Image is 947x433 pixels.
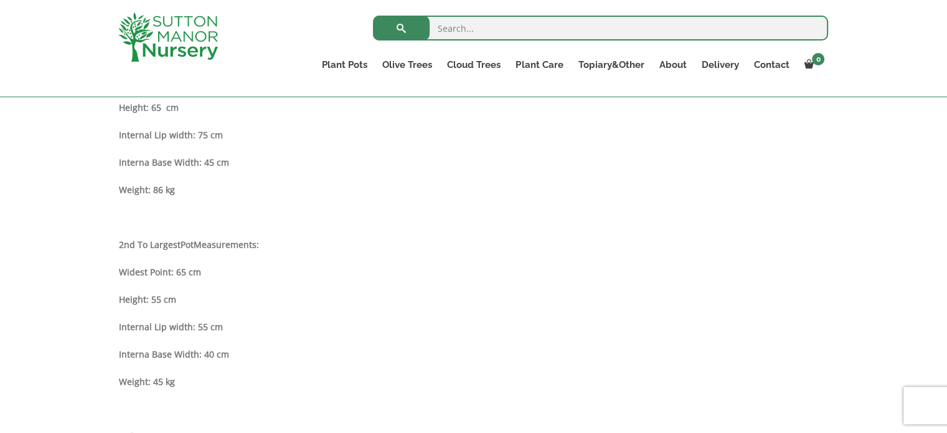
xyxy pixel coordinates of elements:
[119,102,179,113] strong: Height: 65 cm
[119,376,175,388] strong: Weight: 45 kg
[119,348,229,360] strong: Interna Base Width: 40 cm
[314,56,375,74] a: Plant Pots
[119,156,229,168] strong: Interna Base Width: 45 cm
[508,56,570,74] a: Plant Care
[119,321,223,333] strong: Internal Lip width: 55 cm
[373,16,828,40] input: Search...
[796,56,828,74] a: 0
[119,184,175,196] strong: Weight: 86 kg
[194,239,259,250] strong: Measurements:
[119,239,181,250] strong: 2nd To Largest
[118,12,218,62] img: logo
[651,56,694,74] a: About
[812,53,824,65] span: 0
[181,239,194,250] strong: Pot
[440,56,508,74] a: Cloud Trees
[119,266,201,278] strong: Widest Point: 65 cm
[746,56,796,74] a: Contact
[119,293,176,305] strong: Height: 55 cm
[694,56,746,74] a: Delivery
[375,56,440,74] a: Olive Trees
[570,56,651,74] a: Topiary&Other
[119,129,223,141] strong: Internal Lip width: 75 cm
